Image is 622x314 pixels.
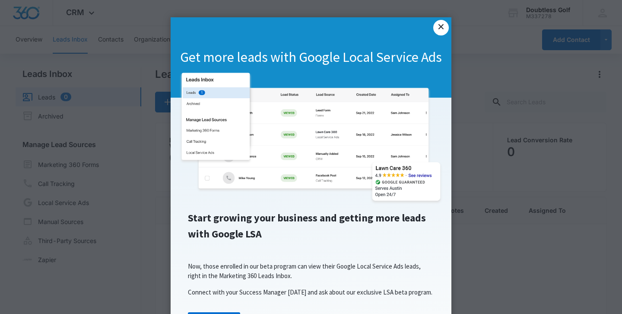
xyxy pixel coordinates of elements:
[188,262,421,280] span: Now, those enrolled in our beta program can view their Google Local Service Ads leads, right in t...
[179,245,443,255] p: ​
[188,211,426,224] span: Start growing your business and getting more leads
[171,48,451,67] h1: Get more leads with Google Local Service Ads
[188,288,432,296] span: Connect with your Success Manager [DATE] and ask about our exclusive LSA beta program.
[433,20,449,35] a: Close modal
[188,227,262,240] span: with Google LSA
